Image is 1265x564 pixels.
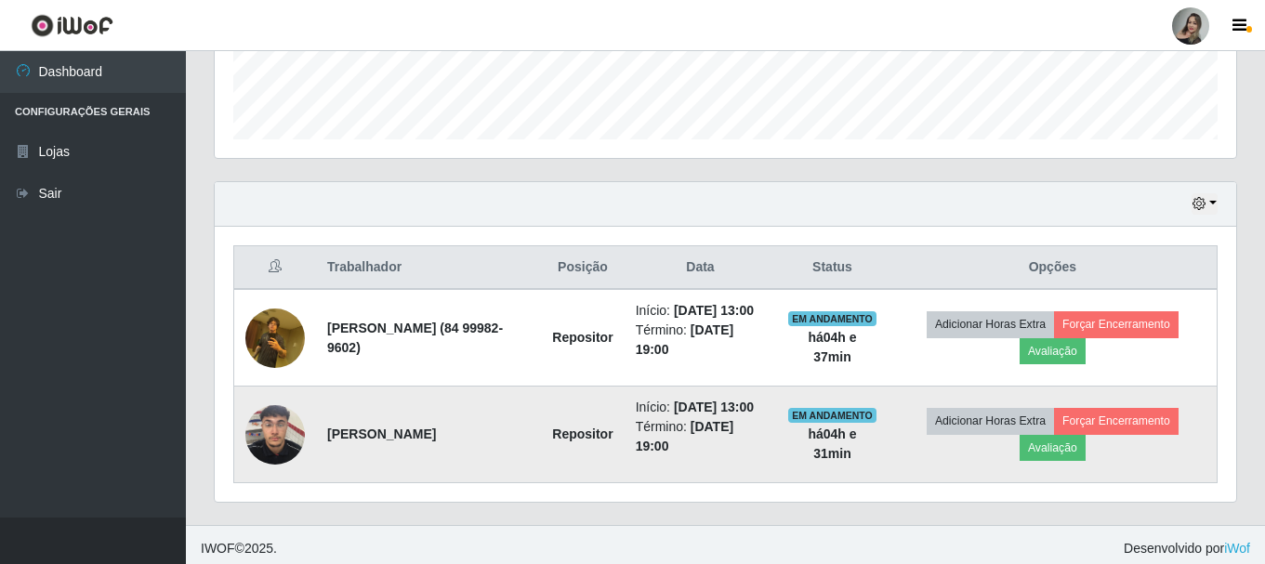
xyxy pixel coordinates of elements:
img: 1754156218289.jpeg [245,298,305,377]
time: [DATE] 13:00 [674,303,754,318]
th: Data [625,246,777,290]
strong: [PERSON_NAME] (84 99982-9602) [327,321,503,355]
button: Avaliação [1020,338,1086,364]
span: EM ANDAMENTO [788,408,876,423]
th: Status [776,246,888,290]
time: [DATE] 13:00 [674,400,754,414]
button: Avaliação [1020,435,1086,461]
li: Início: [636,398,766,417]
button: Forçar Encerramento [1054,408,1179,434]
button: Forçar Encerramento [1054,311,1179,337]
strong: Repositor [552,330,613,345]
span: IWOF [201,541,235,556]
th: Trabalhador [316,246,541,290]
th: Posição [541,246,624,290]
span: © 2025 . [201,539,277,558]
strong: há 04 h e 37 min [808,330,856,364]
li: Término: [636,321,766,360]
li: Término: [636,417,766,456]
span: EM ANDAMENTO [788,311,876,326]
img: 1753794100219.jpeg [245,395,305,474]
img: CoreUI Logo [31,14,113,37]
button: Adicionar Horas Extra [927,408,1054,434]
th: Opções [889,246,1218,290]
li: Início: [636,301,766,321]
strong: há 04 h e 31 min [808,426,856,461]
a: iWof [1224,541,1250,556]
strong: [PERSON_NAME] [327,426,436,441]
span: Desenvolvido por [1124,539,1250,558]
button: Adicionar Horas Extra [927,311,1054,337]
strong: Repositor [552,426,613,441]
